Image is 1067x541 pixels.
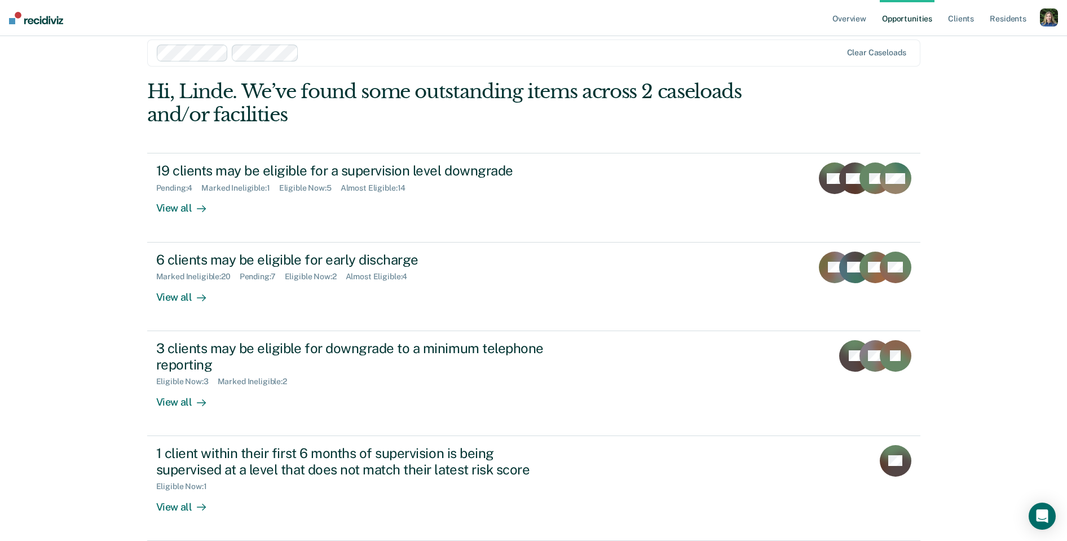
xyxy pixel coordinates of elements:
div: Almost Eligible : 4 [346,272,417,282]
div: 1 client within their first 6 months of supervision is being supervised at a level that does not ... [156,445,552,478]
div: Pending : 7 [240,272,285,282]
div: Clear caseloads [847,48,906,58]
div: Marked Ineligible : 2 [218,377,296,386]
div: Eligible Now : 5 [279,183,341,193]
a: 19 clients may be eligible for a supervision level downgradePending:4Marked Ineligible:1Eligible ... [147,153,920,242]
div: Open Intercom Messenger [1029,503,1056,530]
a: 3 clients may be eligible for downgrade to a minimum telephone reportingEligible Now:3Marked Inel... [147,331,920,436]
div: Hi, Linde. We’ve found some outstanding items across 2 caseloads and/or facilities [147,80,766,126]
img: Recidiviz [9,12,63,24]
div: View all [156,282,219,304]
div: View all [156,491,219,513]
div: 6 clients may be eligible for early discharge [156,252,552,268]
div: Marked Ineligible : 1 [201,183,279,193]
div: Marked Ineligible : 20 [156,272,240,282]
div: 19 clients may be eligible for a supervision level downgrade [156,162,552,179]
div: Almost Eligible : 14 [341,183,415,193]
a: 1 client within their first 6 months of supervision is being supervised at a level that does not ... [147,436,920,541]
div: Eligible Now : 1 [156,482,216,491]
div: Eligible Now : 2 [285,272,346,282]
div: Pending : 4 [156,183,202,193]
a: 6 clients may be eligible for early dischargeMarked Ineligible:20Pending:7Eligible Now:2Almost El... [147,243,920,331]
div: Eligible Now : 3 [156,377,218,386]
div: View all [156,193,219,215]
div: View all [156,386,219,408]
div: 3 clients may be eligible for downgrade to a minimum telephone reporting [156,340,552,373]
